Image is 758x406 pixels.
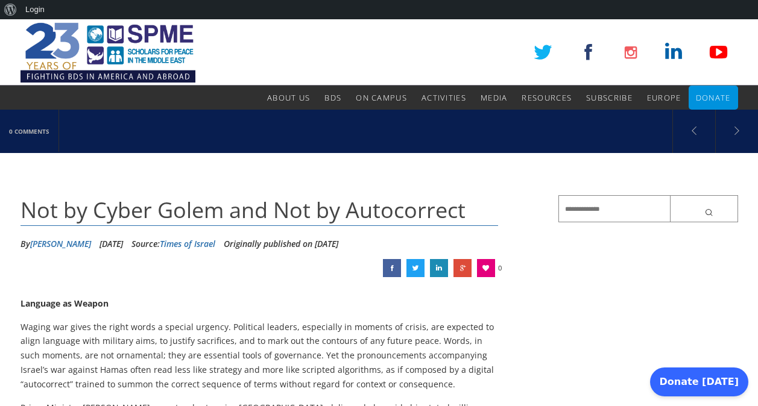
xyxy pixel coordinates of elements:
[21,19,195,86] img: SPME
[324,86,341,110] a: BDS
[267,92,310,103] span: About Us
[324,92,341,103] span: BDS
[586,86,633,110] a: Subscribe
[696,92,731,103] span: Donate
[422,92,466,103] span: Activities
[422,86,466,110] a: Activities
[453,259,472,277] a: Not by Cyber Golem and Not by Autocorrect
[356,92,407,103] span: On Campus
[21,235,91,253] li: By
[99,235,123,253] li: [DATE]
[21,298,109,309] strong: Language as Weapon
[586,92,633,103] span: Subscribe
[647,86,681,110] a: Europe
[160,238,215,249] a: Times of Israel
[406,259,425,277] a: Not by Cyber Golem and Not by Autocorrect
[430,259,448,277] a: Not by Cyber Golem and Not by Autocorrect
[383,259,401,277] a: Not by Cyber Golem and Not by Autocorrect
[696,86,731,110] a: Donate
[267,86,310,110] a: About Us
[522,86,572,110] a: Resources
[481,92,508,103] span: Media
[21,195,466,225] span: Not by Cyber Golem and Not by Autocorrect
[224,235,338,253] li: Originally published on [DATE]
[522,92,572,103] span: Resources
[498,259,502,277] span: 0
[131,235,215,253] div: Source:
[30,238,91,249] a: [PERSON_NAME]
[481,86,508,110] a: Media
[21,320,499,392] p: Waging war gives the right words a special urgency. Political leaders, especially in moments of c...
[356,86,407,110] a: On Campus
[647,92,681,103] span: Europe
